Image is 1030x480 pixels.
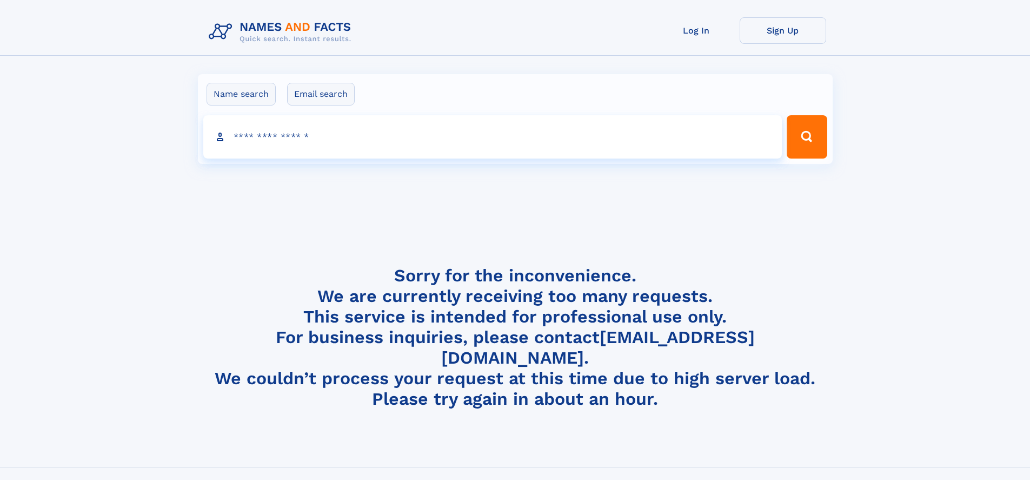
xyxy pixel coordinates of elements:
[207,83,276,106] label: Name search
[287,83,355,106] label: Email search
[653,17,740,44] a: Log In
[740,17,826,44] a: Sign Up
[441,327,755,368] a: [EMAIL_ADDRESS][DOMAIN_NAME]
[204,17,360,47] img: Logo Names and Facts
[204,265,826,410] h4: Sorry for the inconvenience. We are currently receiving too many requests. This service is intend...
[787,115,827,159] button: Search Button
[203,115,782,159] input: search input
